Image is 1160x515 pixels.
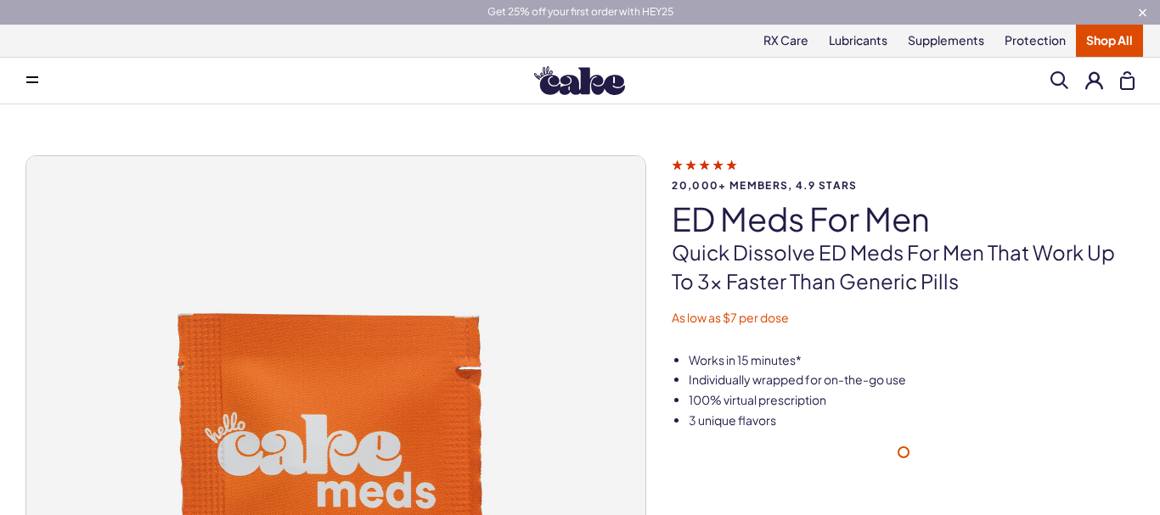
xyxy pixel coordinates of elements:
li: 100% virtual prescription [689,392,1135,409]
li: Individually wrapped for on-the-go use [689,372,1135,389]
a: Protection [994,25,1076,57]
li: Works in 15 minutes* [689,352,1135,369]
img: Hello Cake [534,66,625,95]
a: RX Care [753,25,819,57]
p: As low as $7 per dose [672,310,1135,327]
a: Shop All [1076,25,1143,57]
a: Supplements [898,25,994,57]
li: 3 unique flavors [689,412,1135,429]
a: 20,000+ members, 4.9 stars [672,157,1135,191]
span: 20,000+ members, 4.9 stars [672,180,1135,191]
h1: ED Meds for Men [672,201,1135,237]
p: Quick dissolve ED Meds for men that work up to 3x faster than generic pills [672,238,1135,295]
a: Lubricants [819,25,898,57]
